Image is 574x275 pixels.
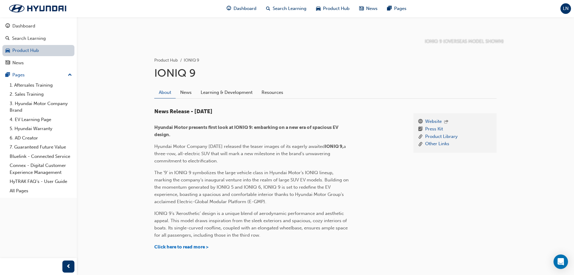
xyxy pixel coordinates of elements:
span: Hyundai Motor presents first look at IONIQ 9: embarking on a new era of spacious EV design. [154,125,339,137]
li: IONIQ 9 [184,57,199,64]
a: About [154,87,176,98]
span: pages-icon [387,5,392,12]
a: pages-iconPages [382,2,411,15]
a: Learning & Development [196,87,257,98]
img: Trak [3,2,72,15]
span: News [366,5,378,12]
a: Other Links [425,140,449,148]
a: car-iconProduct Hub [311,2,354,15]
span: guage-icon [227,5,231,12]
span: search-icon [266,5,270,12]
a: news-iconNews [354,2,382,15]
a: HyTRAK FAQ's - User Guide [7,177,74,186]
a: Dashboard [2,21,74,32]
h1: IONIQ 9 [154,66,497,80]
span: News Release - [DATE] [154,108,212,115]
span: car-icon [5,48,10,53]
span: up-icon [68,71,72,79]
div: Dashboard [12,23,35,30]
span: a three-row, all-electric SUV that will mark a new milestone in the brand’s unwavering commitment... [154,144,347,164]
a: 1. Aftersales Training [7,81,74,90]
a: 5. Hyundai Warranty [7,124,74,133]
span: Hyundai Motor Company [DATE] released the teaser images of its eagerly awaited [154,144,325,149]
a: 3. Hyundai Motor Company Brand [7,99,74,115]
span: link-icon [418,133,423,141]
a: 7. Guaranteed Future Value [7,142,74,152]
a: Connex - Digital Customer Experience Management [7,161,74,177]
span: The ‘9’ in IONIQ 9 symbolizes the large vehicle class in Hyundai Motor’s IONIQ lineup, marking th... [154,170,350,204]
span: Product Hub [323,5,350,12]
div: News [12,59,24,66]
span: Pages [394,5,406,12]
span: pages-icon [5,72,10,78]
span: Search Learning [273,5,306,12]
a: Product Hub [2,45,74,56]
div: Open Intercom Messenger [554,254,568,269]
span: car-icon [316,5,321,12]
span: LN [563,5,569,12]
p: IONIQ 9 (OVERSEAS MODEL SHOWN) [425,38,504,45]
a: 4. EV Learning Page [7,115,74,124]
span: IONIQ 9’s ‘Aerosthetic’ design is a unique blend of aerodynamic performance and aesthetic appeal.... [154,211,349,238]
a: Press Kit [425,126,443,133]
a: Search Learning [2,33,74,44]
span: outbound-icon [444,120,448,125]
span: link-icon [418,140,423,148]
span: guage-icon [5,24,10,29]
a: News [2,57,74,69]
a: 6. AD Creator [7,133,74,143]
span: www-icon [418,118,423,126]
span: IONIQ 9, [325,144,343,149]
a: 2. Sales Training [7,90,74,99]
a: Product Library [425,133,458,141]
span: news-icon [5,60,10,66]
div: Pages [12,72,25,78]
span: prev-icon [66,263,71,270]
a: All Pages [7,186,74,196]
button: DashboardSearch LearningProduct HubNews [2,19,74,69]
button: Pages [2,69,74,81]
div: Search Learning [12,35,46,42]
span: Dashboard [234,5,256,12]
a: Product Hub [154,58,178,63]
a: Bluelink - Connected Service [7,152,74,161]
a: Resources [257,87,288,98]
span: news-icon [359,5,364,12]
span: search-icon [5,36,10,41]
a: Click here to read more > [154,244,209,250]
span: booktick-icon [418,126,423,133]
a: News [176,87,196,98]
a: Website [425,118,442,126]
a: search-iconSearch Learning [261,2,311,15]
button: LN [560,3,571,14]
a: guage-iconDashboard [222,2,261,15]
